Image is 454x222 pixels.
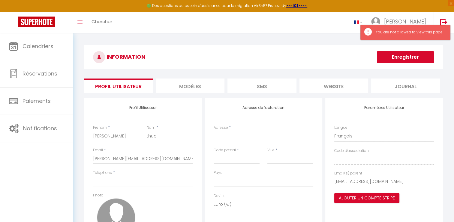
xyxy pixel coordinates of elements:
span: Réservations [23,70,57,77]
img: logout [440,18,447,26]
label: Ville [267,147,275,153]
label: Langue [334,125,347,131]
h4: Adresse de facturation [214,106,313,110]
img: Super Booking [18,17,55,27]
h4: Paramètres Utilisateur [334,106,434,110]
img: ... [371,17,380,26]
li: MODÈLES [156,79,224,93]
li: Profil Utilisateur [84,79,153,93]
h3: INFORMATION [84,45,443,69]
button: Ajouter un compte Stripe [334,193,399,203]
button: Enregistrer [377,51,434,63]
label: Photo [93,193,104,198]
label: Nom [147,125,155,131]
span: Notifications [23,125,57,132]
label: Email [93,147,103,153]
li: Journal [371,79,440,93]
li: SMS [227,79,296,93]
div: You are not allowed to view this page [376,29,444,35]
span: [PERSON_NAME] [384,18,426,25]
label: Téléphone [93,170,112,176]
label: Email(s) parent [334,171,362,176]
h4: Profil Utilisateur [93,106,193,110]
a: Chercher [87,12,117,33]
span: Paiements [23,97,51,105]
label: Code postal [214,147,236,153]
a: >>> ICI <<<< [286,3,307,8]
label: Pays [214,170,222,176]
span: Chercher [92,18,112,25]
label: Adresse [214,125,228,131]
li: website [299,79,368,93]
span: Calendriers [23,42,53,50]
label: Code d'association [334,148,369,154]
a: ... [PERSON_NAME] [367,12,434,33]
label: Prénom [93,125,107,131]
label: Devise [214,193,226,199]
